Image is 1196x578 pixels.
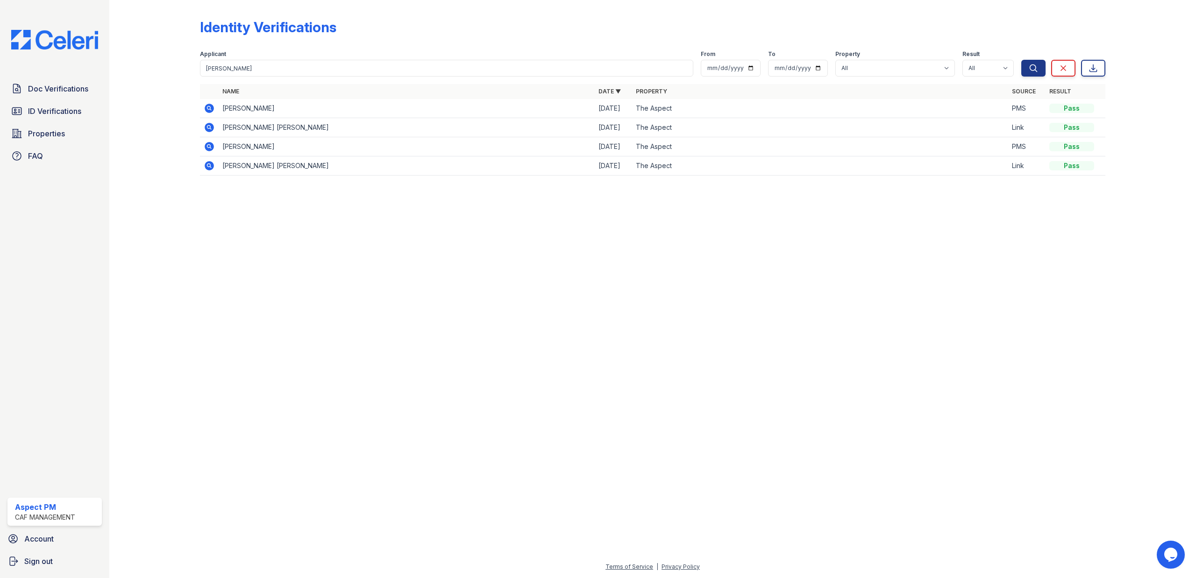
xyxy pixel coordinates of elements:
[219,156,595,176] td: [PERSON_NAME] [PERSON_NAME]
[28,83,88,94] span: Doc Verifications
[632,156,1008,176] td: The Aspect
[636,88,667,95] a: Property
[24,533,54,544] span: Account
[15,501,75,513] div: Aspect PM
[1049,123,1094,132] div: Pass
[701,50,715,58] label: From
[219,99,595,118] td: [PERSON_NAME]
[595,99,632,118] td: [DATE]
[768,50,776,58] label: To
[632,99,1008,118] td: The Aspect
[15,513,75,522] div: CAF Management
[835,50,860,58] label: Property
[1012,88,1036,95] a: Source
[1157,541,1187,569] iframe: chat widget
[598,88,621,95] a: Date ▼
[7,147,102,165] a: FAQ
[7,102,102,120] a: ID Verifications
[632,137,1008,156] td: The Aspect
[1049,104,1094,113] div: Pass
[1008,156,1046,176] td: Link
[4,552,106,571] a: Sign out
[662,563,700,570] a: Privacy Policy
[1049,142,1094,151] div: Pass
[28,106,81,117] span: ID Verifications
[4,529,106,548] a: Account
[1049,88,1071,95] a: Result
[656,563,658,570] div: |
[1008,118,1046,137] td: Link
[1008,99,1046,118] td: PMS
[200,19,336,35] div: Identity Verifications
[595,156,632,176] td: [DATE]
[24,556,53,567] span: Sign out
[7,124,102,143] a: Properties
[219,118,595,137] td: [PERSON_NAME] [PERSON_NAME]
[605,563,653,570] a: Terms of Service
[1049,161,1094,170] div: Pass
[28,128,65,139] span: Properties
[200,60,694,77] input: Search by name or phone number
[28,150,43,162] span: FAQ
[222,88,239,95] a: Name
[595,137,632,156] td: [DATE]
[219,137,595,156] td: [PERSON_NAME]
[595,118,632,137] td: [DATE]
[4,30,106,49] img: CE_Logo_Blue-a8612792a0a2168367f1c8372b55b34899dd931a85d93a1a3d3e32e68fde9ad4.png
[632,118,1008,137] td: The Aspect
[200,50,226,58] label: Applicant
[7,79,102,98] a: Doc Verifications
[1008,137,1046,156] td: PMS
[962,50,980,58] label: Result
